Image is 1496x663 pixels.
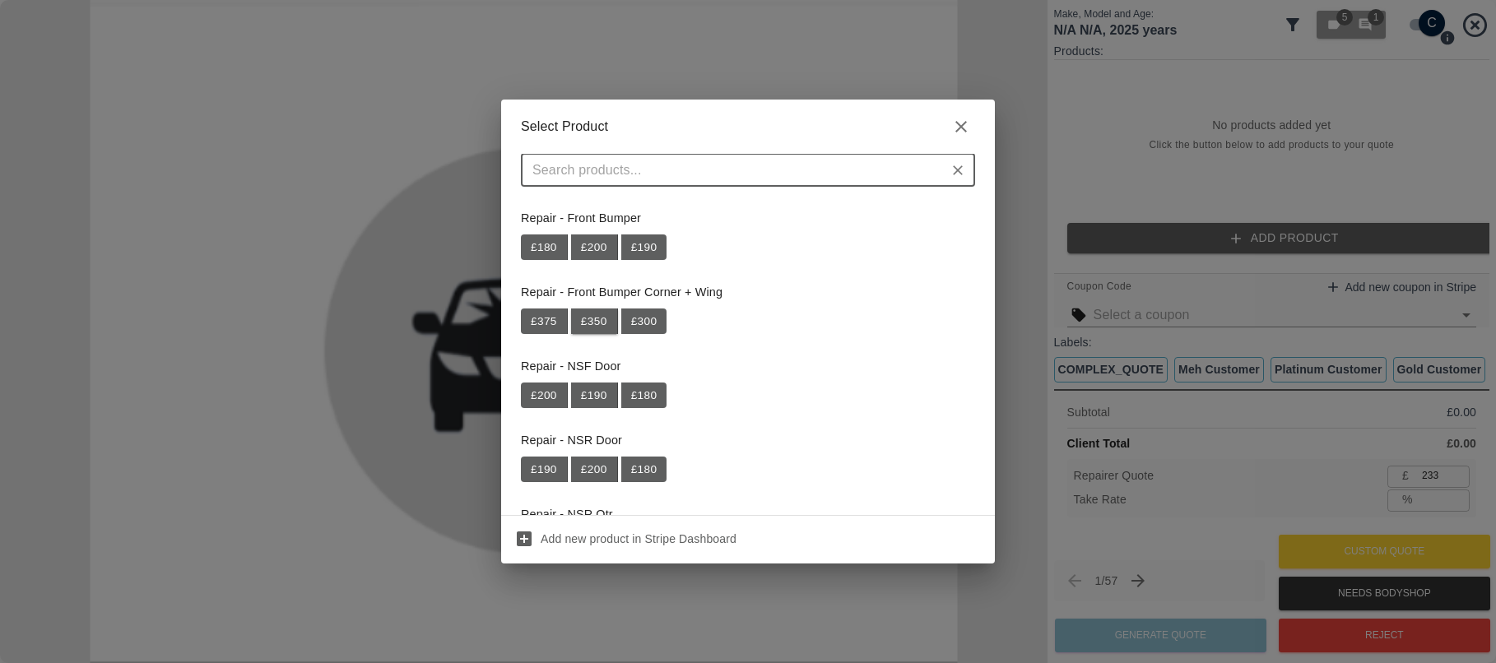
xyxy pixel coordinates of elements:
[521,117,608,137] p: Select Product
[621,308,667,335] button: £300
[571,382,618,409] button: £190
[521,284,975,302] p: Repair - Front Bumper Corner + Wing
[521,506,975,524] p: Repair - NSR Qtr
[621,457,667,483] button: £180
[521,308,568,335] button: £375
[571,457,618,483] button: £200
[571,234,618,261] button: £200
[621,382,667,409] button: £180
[621,234,667,261] button: £190
[521,432,975,450] p: Repair - NSR Door
[521,382,568,409] button: £200
[521,457,568,483] button: £190
[521,358,975,376] p: Repair - NSF Door
[541,531,736,547] p: Add new product in Stripe Dashboard
[946,159,969,182] button: Clear
[571,308,618,335] button: £350
[521,234,568,261] button: £180
[526,159,943,182] input: Search products...
[521,210,975,228] p: Repair - Front Bumper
